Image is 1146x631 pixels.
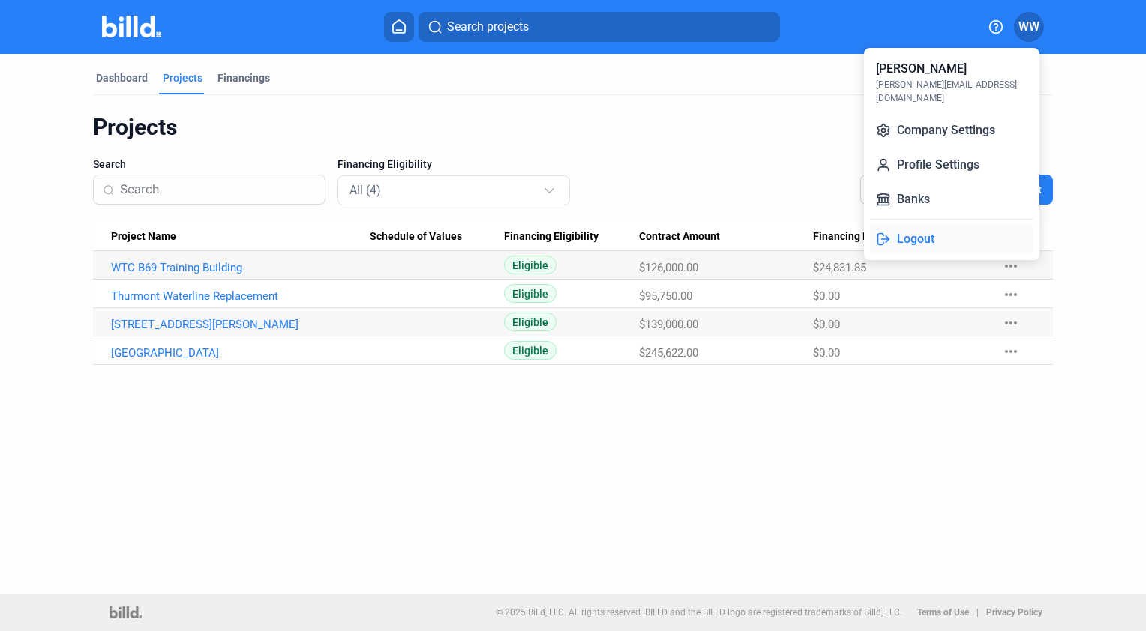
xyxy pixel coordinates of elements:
div: [PERSON_NAME] [876,60,967,78]
button: Banks [870,184,1033,214]
div: [PERSON_NAME][EMAIL_ADDRESS][DOMAIN_NAME] [876,78,1027,105]
button: Logout [870,224,1033,254]
button: Profile Settings [870,150,1033,180]
button: Company Settings [870,115,1033,145]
